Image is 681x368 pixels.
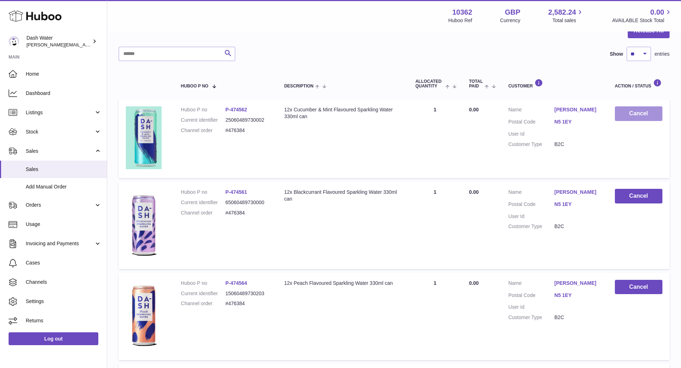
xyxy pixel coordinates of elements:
[554,314,601,321] dd: B2C
[225,210,270,216] dd: #476384
[225,127,270,134] dd: #476384
[225,117,270,123] dd: 25060489730002
[408,99,462,178] td: 1
[505,7,520,17] strong: GBP
[284,280,401,287] div: 12x Peach Flavoured Sparkling Water 330ml can
[615,106,662,121] button: Cancel
[612,7,672,24] a: 0.00 AVAILABLE Stock Total
[181,290,226,297] dt: Current identifier
[554,223,601,230] dd: B2C
[612,17,672,24] span: AVAILABLE Stock Total
[508,304,554,311] dt: User Id
[554,189,601,196] a: [PERSON_NAME]
[181,280,226,287] dt: Huboo P no
[181,84,208,89] span: Huboo P no
[452,7,472,17] strong: 10362
[554,201,601,208] a: N5 1EY
[26,128,94,135] span: Stock
[26,221,102,228] span: Usage
[225,300,270,307] dd: #476384
[508,314,554,321] dt: Customer Type
[225,107,247,112] a: P-474562
[284,106,401,120] div: 12x Cucumber & Mint Flavoured Sparkling Water 330ml can
[548,7,584,24] a: 2,582.24 Total sales
[181,127,226,134] dt: Channel order
[508,189,554,197] dt: Name
[508,79,601,89] div: Customer
[469,107,479,112] span: 0.00
[26,317,102,324] span: Returns
[554,141,601,148] dd: B2C
[181,117,226,123] dt: Current identifier
[508,280,554,288] dt: Name
[181,189,226,196] dt: Huboo P no
[554,106,601,113] a: [PERSON_NAME]
[126,280,162,351] img: 103621706197738.png
[508,292,554,301] dt: Postal Code
[615,280,662,294] button: Cancel
[225,199,270,206] dd: 65060489730000
[26,109,94,116] span: Listings
[552,17,584,24] span: Total sales
[508,131,554,137] dt: User Id
[508,119,554,127] dt: Postal Code
[26,35,91,48] div: Dash Water
[554,292,601,299] a: N5 1EY
[508,106,554,115] dt: Name
[181,300,226,307] dt: Channel order
[26,202,94,208] span: Orders
[655,51,670,57] span: entries
[9,332,98,345] a: Log out
[26,166,102,173] span: Sales
[26,183,102,190] span: Add Manual Order
[26,71,102,77] span: Home
[26,148,94,155] span: Sales
[554,119,601,125] a: N5 1EY
[181,199,226,206] dt: Current identifier
[615,79,662,89] div: Action / Status
[126,106,162,169] img: 103621727971708.png
[650,7,664,17] span: 0.00
[508,141,554,148] dt: Customer Type
[408,182,462,269] td: 1
[408,273,462,360] td: 1
[548,7,576,17] span: 2,582.24
[508,201,554,210] dt: Postal Code
[26,298,102,305] span: Settings
[26,259,102,266] span: Cases
[615,189,662,203] button: Cancel
[126,189,162,260] img: 103621706197826.png
[554,280,601,287] a: [PERSON_NAME]
[26,279,102,286] span: Channels
[610,51,623,57] label: Show
[181,210,226,216] dt: Channel order
[284,84,314,89] span: Description
[469,280,479,286] span: 0.00
[225,189,247,195] a: P-474561
[469,189,479,195] span: 0.00
[26,240,94,247] span: Invoicing and Payments
[284,189,401,202] div: 12x Blackcurrant Flavoured Sparkling Water 330ml can
[448,17,472,24] div: Huboo Ref
[26,42,143,47] span: [PERSON_NAME][EMAIL_ADDRESS][DOMAIN_NAME]
[508,223,554,230] dt: Customer Type
[26,90,102,97] span: Dashboard
[500,17,520,24] div: Currency
[415,79,444,89] span: ALLOCATED Quantity
[508,213,554,220] dt: User Id
[225,290,270,297] dd: 15060489730203
[181,106,226,113] dt: Huboo P no
[225,280,247,286] a: P-474564
[9,36,19,47] img: james@dash-water.com
[469,79,483,89] span: Total paid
